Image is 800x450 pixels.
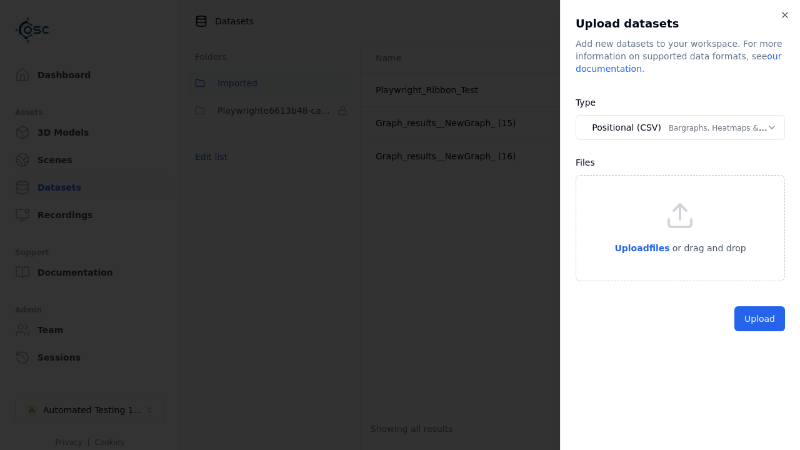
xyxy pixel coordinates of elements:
[576,157,595,167] label: Files
[576,37,785,75] div: Add new datasets to your workspace. For more information on supported data formats, see .
[614,243,669,253] span: Upload files
[576,15,785,32] h2: Upload datasets
[734,306,785,331] button: Upload
[576,97,596,107] label: Type
[670,241,746,256] p: or drag and drop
